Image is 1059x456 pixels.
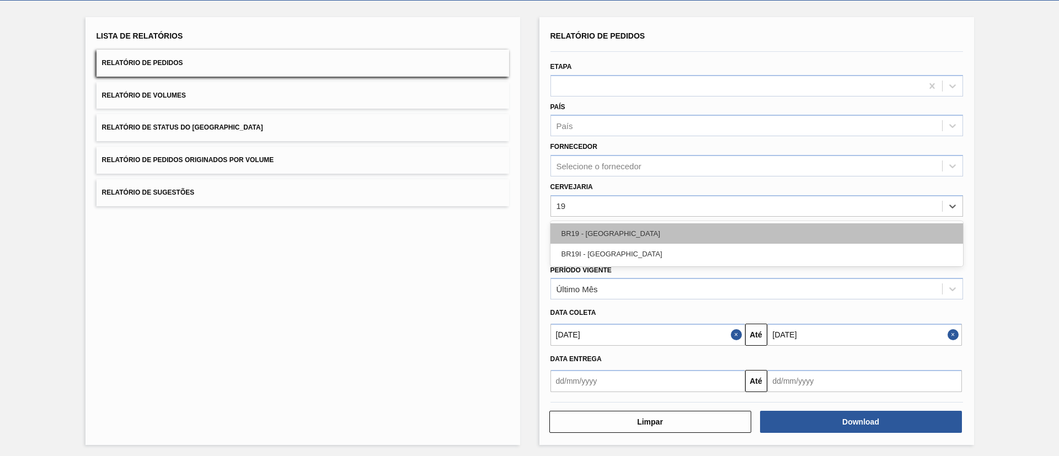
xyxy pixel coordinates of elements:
[731,324,745,346] button: Close
[557,121,573,131] div: País
[557,285,598,294] div: Último Mês
[550,309,596,316] span: Data coleta
[97,179,509,206] button: Relatório de Sugestões
[745,370,767,392] button: Até
[102,124,263,131] span: Relatório de Status do [GEOGRAPHIC_DATA]
[550,370,745,392] input: dd/mm/yyyy
[550,266,612,274] label: Período Vigente
[97,50,509,77] button: Relatório de Pedidos
[557,162,641,171] div: Selecione o fornecedor
[550,63,572,71] label: Etapa
[550,244,963,264] div: BR19I - [GEOGRAPHIC_DATA]
[102,59,183,67] span: Relatório de Pedidos
[97,114,509,141] button: Relatório de Status do [GEOGRAPHIC_DATA]
[102,156,274,164] span: Relatório de Pedidos Originados por Volume
[767,324,962,346] input: dd/mm/yyyy
[97,31,183,40] span: Lista de Relatórios
[102,92,186,99] span: Relatório de Volumes
[550,143,597,151] label: Fornecedor
[767,370,962,392] input: dd/mm/yyyy
[550,31,645,40] span: Relatório de Pedidos
[550,324,745,346] input: dd/mm/yyyy
[97,147,509,174] button: Relatório de Pedidos Originados por Volume
[549,411,751,433] button: Limpar
[550,183,593,191] label: Cervejaria
[745,324,767,346] button: Até
[948,324,962,346] button: Close
[550,355,602,363] span: Data Entrega
[102,189,195,196] span: Relatório de Sugestões
[550,223,963,244] div: BR19 - [GEOGRAPHIC_DATA]
[97,82,509,109] button: Relatório de Volumes
[550,103,565,111] label: País
[760,411,962,433] button: Download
